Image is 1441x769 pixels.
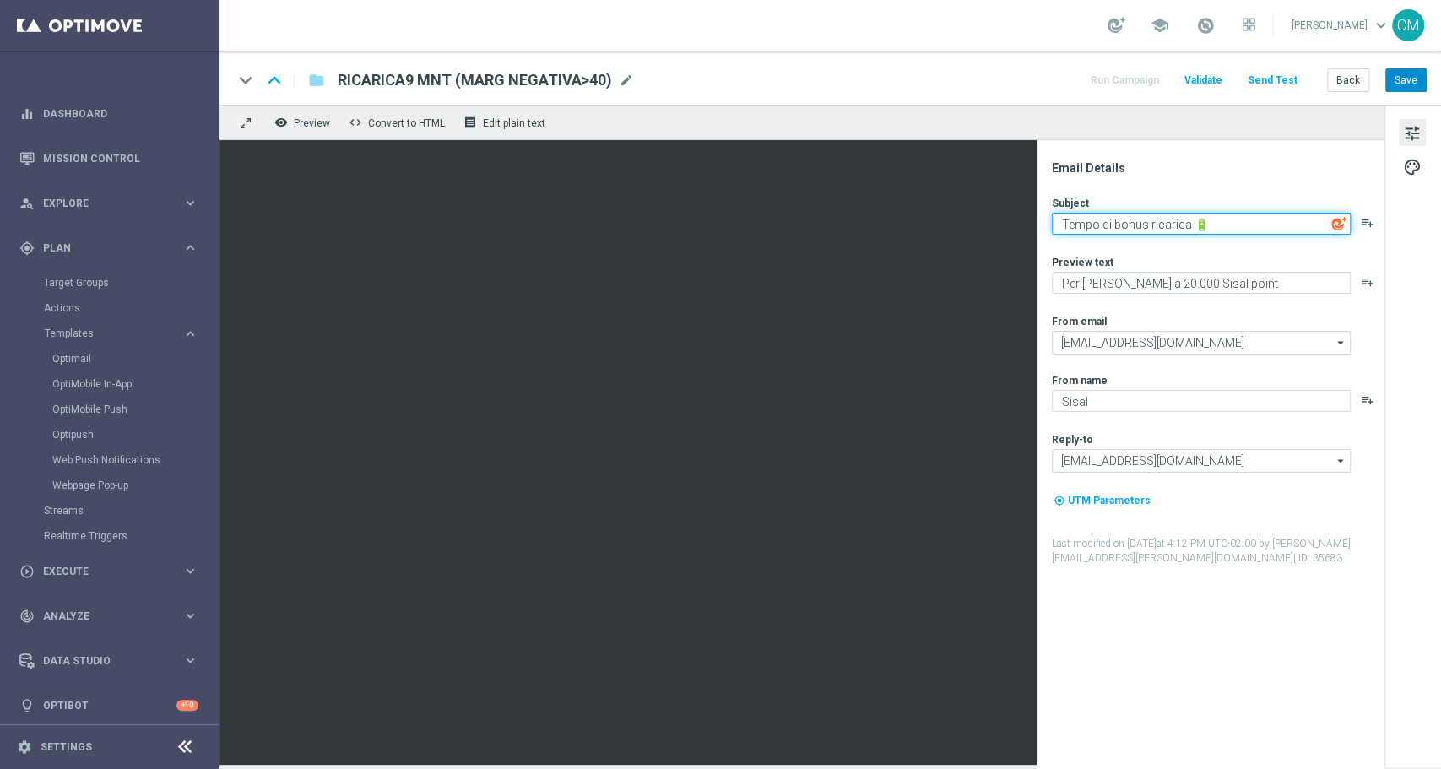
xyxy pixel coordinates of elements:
a: Web Push Notifications [52,453,176,467]
div: Streams [44,498,218,523]
button: lightbulb Optibot +10 [19,699,199,712]
i: arrow_drop_down [1333,332,1350,354]
div: Webpage Pop-up [52,473,218,498]
i: lightbulb [19,698,35,713]
a: Optimail [52,352,176,366]
button: playlist_add [1361,275,1374,289]
div: Realtime Triggers [44,523,218,549]
a: Webpage Pop-up [52,479,176,492]
input: Select [1052,449,1351,473]
button: play_circle_outline Execute keyboard_arrow_right [19,565,199,578]
span: Data Studio [43,656,182,666]
span: Validate [1184,74,1222,86]
button: my_location UTM Parameters [1052,491,1152,510]
div: OptiMobile Push [52,397,218,422]
button: gps_fixed Plan keyboard_arrow_right [19,241,199,255]
i: receipt [463,116,477,129]
a: Mission Control [43,136,198,181]
button: Send Test [1245,69,1300,92]
span: UTM Parameters [1068,495,1151,506]
a: OptiMobile Push [52,403,176,416]
a: Optipush [52,428,176,441]
i: keyboard_arrow_right [182,326,198,342]
a: [PERSON_NAME]keyboard_arrow_down [1290,13,1392,38]
div: Optipush [52,422,218,447]
div: Analyze [19,609,182,624]
button: Templates keyboard_arrow_right [44,327,199,340]
div: CM [1392,9,1424,41]
button: playlist_add [1361,216,1374,230]
span: mode_edit [619,73,634,88]
div: Email Details [1052,160,1383,176]
span: Analyze [43,611,182,621]
i: remove_red_eye [274,116,288,129]
button: receipt Edit plain text [459,111,553,133]
span: school [1151,16,1169,35]
span: code [349,116,362,129]
div: Templates [44,321,218,498]
div: Execute [19,564,182,579]
a: Realtime Triggers [44,529,176,543]
div: +10 [176,700,198,711]
div: OptiMobile In-App [52,371,218,397]
div: Optimail [52,346,218,371]
a: Optibot [43,683,176,728]
div: Dashboard [19,91,198,136]
div: Templates [45,328,182,338]
i: keyboard_arrow_right [182,563,198,579]
button: Data Studio keyboard_arrow_right [19,654,199,668]
span: Edit plain text [483,117,545,129]
a: OptiMobile In-App [52,377,176,391]
label: From name [1052,374,1108,387]
label: Reply-to [1052,433,1093,447]
i: folder [308,70,325,90]
label: Subject [1052,197,1089,210]
div: Web Push Notifications [52,447,218,473]
img: optiGenie.svg [1331,216,1346,231]
i: settings [17,739,32,755]
button: person_search Explore keyboard_arrow_right [19,197,199,210]
div: equalizer Dashboard [19,107,199,121]
i: arrow_drop_down [1333,450,1350,472]
button: Mission Control [19,152,199,165]
span: Explore [43,198,182,208]
button: Save [1385,68,1427,92]
i: keyboard_arrow_right [182,195,198,211]
label: Preview text [1052,256,1113,269]
div: Target Groups [44,270,218,295]
div: Actions [44,295,218,321]
button: remove_red_eye Preview [270,111,338,133]
button: Validate [1182,69,1225,92]
span: Convert to HTML [368,117,445,129]
i: gps_fixed [19,241,35,256]
i: person_search [19,196,35,211]
label: Last modified on [DATE] at 4:12 PM UTC-02:00 by [PERSON_NAME][EMAIL_ADDRESS][PERSON_NAME][DOMAIN_... [1052,537,1383,566]
button: Back [1327,68,1369,92]
a: Target Groups [44,276,176,290]
label: From email [1052,315,1107,328]
div: Data Studio [19,653,182,669]
i: my_location [1054,495,1065,506]
i: keyboard_arrow_right [182,608,198,624]
span: Preview [294,117,330,129]
div: Optibot [19,683,198,728]
div: Explore [19,196,182,211]
span: Templates [45,328,165,338]
button: track_changes Analyze keyboard_arrow_right [19,609,199,623]
button: folder [306,67,327,94]
button: tune [1399,119,1426,146]
button: code Convert to HTML [344,111,452,133]
a: Actions [44,301,176,315]
i: playlist_add [1361,393,1374,407]
div: Mission Control [19,136,198,181]
button: palette [1399,153,1426,180]
i: play_circle_outline [19,564,35,579]
span: RICARICA9 MNT (MARG NEGATIVA>40) [338,70,612,90]
i: equalizer [19,106,35,122]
